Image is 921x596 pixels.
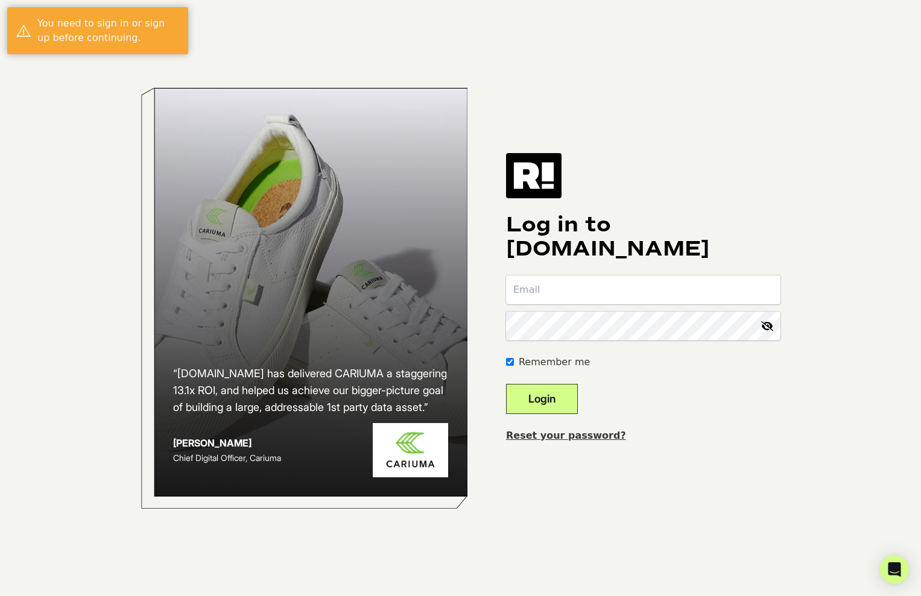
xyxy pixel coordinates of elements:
h2: “[DOMAIN_NAME] has delivered CARIUMA a staggering 13.1x ROI, and helped us achieve our bigger-pic... [173,365,448,416]
label: Remember me [519,355,590,369]
button: Login [506,384,578,414]
input: Email [506,275,780,304]
img: Retention.com [506,153,562,198]
div: You need to sign in or sign up before continuing. [37,16,179,45]
strong: [PERSON_NAME] [173,437,252,449]
span: Chief Digital Officer, Cariuma [173,453,281,463]
div: Open Intercom Messenger [880,555,909,584]
a: Reset your password? [506,430,626,441]
h1: Log in to [DOMAIN_NAME] [506,213,780,261]
img: Cariuma [373,423,448,478]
